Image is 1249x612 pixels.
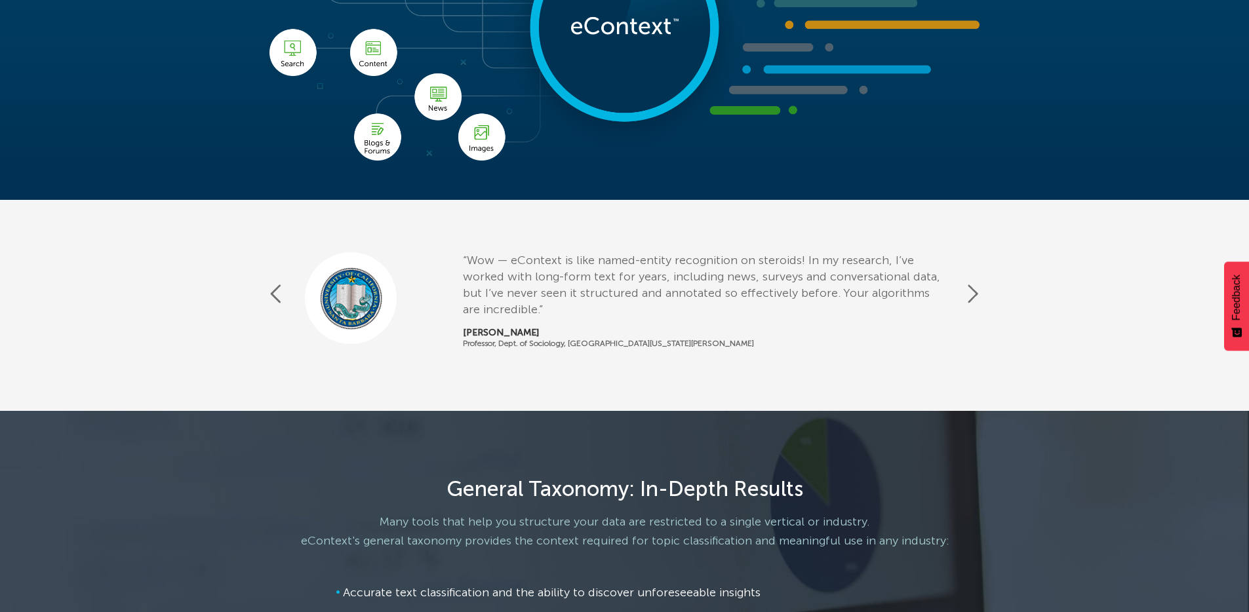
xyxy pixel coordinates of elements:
button: Previous [269,282,283,305]
strong: [PERSON_NAME] [463,327,540,338]
img: C Santa Barbara logo [320,267,382,330]
p: “Wow — eContext is like named-entity recognition on steroids! In my research, I’ve worked with lo... [463,252,944,318]
button: Next [966,282,980,305]
h5: Professor, Dept. of Sociology, [GEOGRAPHIC_DATA][US_STATE][PERSON_NAME] [463,339,944,348]
button: Feedback - Show survey [1224,261,1249,351]
h3: General Taxonomy: In-Depth Results [269,476,980,501]
p: Many tools that help you structure your data are restricted to a single vertical or industry. eCo... [269,512,980,551]
span: Feedback [1231,275,1242,320]
li: Accurate text classification and the ability to discover unforeseeable insights [336,583,912,602]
